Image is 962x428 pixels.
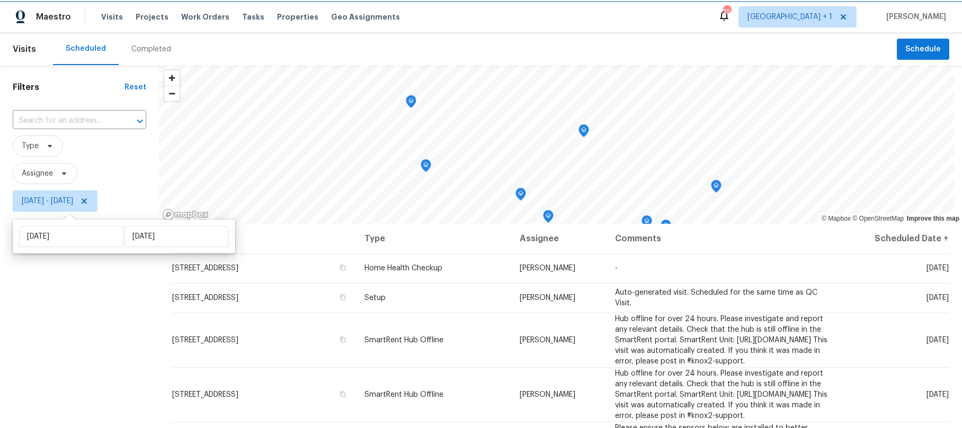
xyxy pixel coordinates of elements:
a: OpenStreetMap [852,215,904,222]
div: Map marker [578,124,589,141]
button: Open [132,114,147,129]
button: Copy Address [338,389,348,399]
span: Maestro [36,12,71,22]
th: Assignee [511,224,607,253]
span: [PERSON_NAME] [520,294,575,302]
span: [DATE] [927,336,949,344]
div: Scheduled [66,43,106,54]
span: - [615,265,618,272]
span: Projects [136,12,168,22]
span: Auto-generated visit. Scheduled for the same time as QC Visit. [615,289,817,307]
input: End date [124,226,229,247]
span: Setup [364,294,386,302]
span: [DATE] [927,265,949,272]
span: [STREET_ADDRESS] [172,336,238,344]
button: Zoom in [164,70,180,86]
div: Map marker [543,210,554,226]
div: Completed [131,44,171,54]
div: Map marker [642,215,652,232]
a: Improve this map [907,215,959,222]
span: [DATE] [927,391,949,398]
th: Type [356,224,511,253]
span: SmartRent Hub Offline [364,336,443,344]
div: Reset [124,82,146,93]
span: [DATE] - [DATE] [22,196,73,206]
button: Copy Address [338,263,348,272]
div: Map marker [515,188,526,204]
button: Schedule [897,39,949,60]
span: [PERSON_NAME] [520,336,575,344]
div: Map marker [421,159,431,176]
span: Home Health Checkup [364,265,442,272]
th: Scheduled Date ↑ [840,224,949,253]
th: Address [172,224,356,253]
h1: Filters [13,82,124,93]
span: Type [22,141,39,151]
span: Visits [13,38,36,61]
span: Geo Assignments [331,12,400,22]
a: Mapbox [822,215,851,222]
div: Map marker [711,180,721,196]
span: SmartRent Hub Offline [364,391,443,398]
span: Tasks [242,13,264,21]
span: Schedule [905,43,941,56]
span: Hub offline for over 24 hours. Please investigate and report any relevant details. Check that the... [615,370,827,420]
a: Mapbox homepage [162,208,209,221]
button: Copy Address [338,293,348,302]
button: Copy Address [338,335,348,344]
button: Zoom out [164,86,180,101]
input: Start date [19,226,123,247]
span: [STREET_ADDRESS] [172,265,238,272]
span: Work Orders [181,12,229,22]
th: Comments [607,224,840,253]
div: Map marker [661,220,671,236]
span: Visits [101,12,123,22]
span: Properties [277,12,318,22]
input: Search for an address... [13,113,117,129]
span: [DATE] [927,294,949,302]
span: [PERSON_NAME] [520,265,575,272]
canvas: Map [159,65,954,224]
span: [PERSON_NAME] [520,391,575,398]
div: Map marker [406,95,416,112]
span: [PERSON_NAME] [882,12,946,22]
span: Hub offline for over 24 hours. Please investigate and report any relevant details. Check that the... [615,315,827,365]
span: [STREET_ADDRESS] [172,294,238,302]
span: [STREET_ADDRESS] [172,391,238,398]
span: Assignee [22,168,53,179]
div: 25 [723,6,731,17]
span: [GEOGRAPHIC_DATA] + 1 [747,12,832,22]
